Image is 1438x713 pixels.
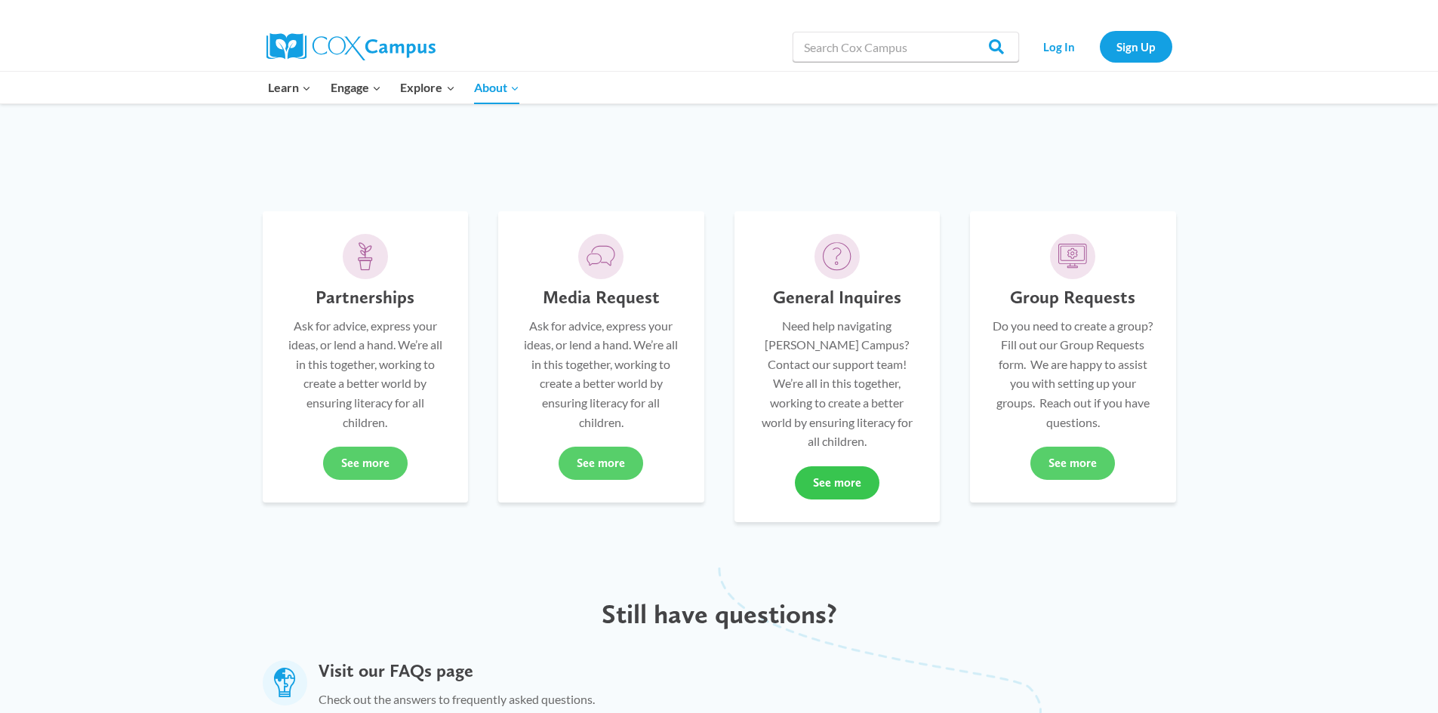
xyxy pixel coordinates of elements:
a: Sign Up [1100,31,1172,62]
a: See more [559,447,643,480]
p: Ask for advice, express your ideas, or lend a hand. We’re all in this together, working to create... [285,316,446,432]
p: Need help navigating [PERSON_NAME] Campus? Contact our support team! We’re all in this together, ... [757,316,918,451]
a: See more [795,466,879,499]
p: Ask for advice, express your ideas, or lend a hand. We’re all in this together, working to create... [521,316,682,432]
h5: Partnerships [316,287,414,309]
h5: Media Request [543,287,660,309]
h5: Group Requests [1010,287,1135,309]
input: Search Cox Campus [793,32,1019,62]
img: Cox Campus [266,33,436,60]
nav: Secondary Navigation [1027,31,1172,62]
button: Child menu of Explore [391,72,465,103]
p: Do you need to create a group? Fill out our Group Requests form. We are happy to assist you with ... [993,316,1153,432]
nav: Primary Navigation [259,72,529,103]
h5: General Inquires [773,287,901,309]
button: Child menu of Learn [259,72,322,103]
a: See more [1030,447,1115,480]
a: See more [323,447,408,480]
a: Visit our FAQs page [319,659,473,681]
span: Still have questions? [602,598,837,630]
a: Log In [1027,31,1092,62]
button: Child menu of Engage [321,72,391,103]
button: Child menu of About [464,72,529,103]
